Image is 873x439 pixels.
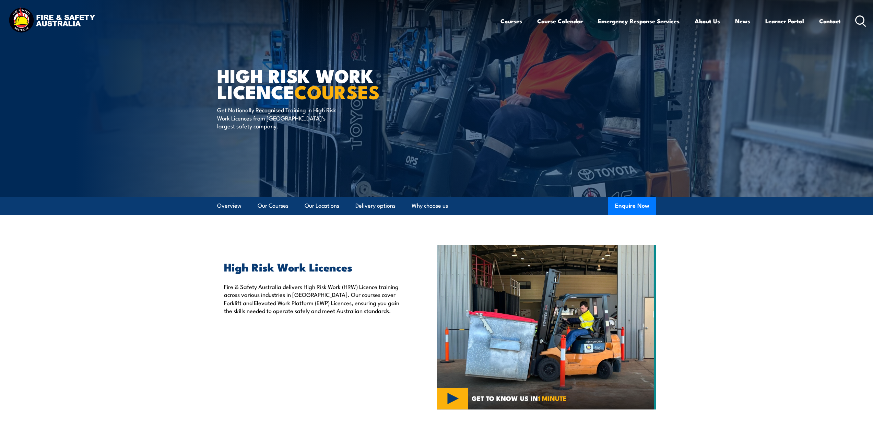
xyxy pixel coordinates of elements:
a: Learner Portal [765,12,804,30]
p: Get Nationally Recognised Training in High Risk Work Licences from [GEOGRAPHIC_DATA]’s largest sa... [217,106,342,130]
a: Emergency Response Services [598,12,680,30]
a: Our Locations [305,197,339,215]
a: Why choose us [412,197,448,215]
h2: High Risk Work Licences [224,262,405,272]
button: Enquire Now [608,197,656,215]
a: Contact [819,12,841,30]
a: Delivery options [355,197,396,215]
p: Fire & Safety Australia delivers High Risk Work (HRW) Licence training across various industries ... [224,282,405,315]
img: High Risk Work Licence Training [437,245,656,409]
h1: High Risk Work Licence [217,67,387,99]
strong: COURSES [294,77,380,105]
a: Overview [217,197,241,215]
a: About Us [695,12,720,30]
strong: 1 MINUTE [538,393,567,403]
a: News [735,12,750,30]
a: Course Calendar [537,12,583,30]
a: Courses [500,12,522,30]
span: GET TO KNOW US IN [472,395,567,401]
a: Our Courses [258,197,288,215]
